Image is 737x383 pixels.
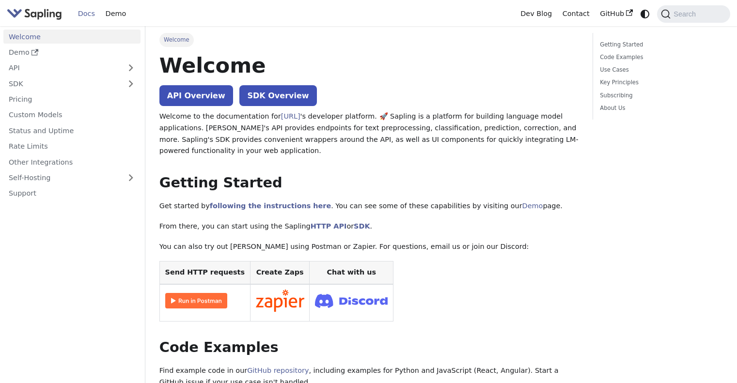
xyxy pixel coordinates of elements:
a: GitHub [595,6,638,21]
button: Expand sidebar category 'API' [121,61,141,75]
a: following the instructions here [210,202,331,210]
span: Welcome [159,33,194,46]
a: Demo [3,46,141,60]
a: Welcome [3,30,141,44]
h2: Code Examples [159,339,579,356]
p: You can also try out [PERSON_NAME] using Postman or Zapier. For questions, email us or join our D... [159,241,579,253]
button: Expand sidebar category 'SDK' [121,77,141,91]
a: Demo [100,6,131,21]
h1: Welcome [159,52,579,78]
a: API [3,61,121,75]
a: GitHub repository [247,367,309,374]
a: Dev Blog [515,6,557,21]
img: Run in Postman [165,293,227,308]
h2: Getting Started [159,174,579,192]
img: Sapling.ai [7,7,62,21]
a: [URL] [281,112,300,120]
a: Use Cases [600,65,720,75]
img: Join Discord [315,291,388,311]
p: Welcome to the documentation for 's developer platform. 🚀 Sapling is a platform for building lang... [159,111,579,157]
span: Search [671,10,702,18]
a: Rate Limits [3,139,141,153]
a: Other Integrations [3,155,141,169]
a: Code Examples [600,53,720,62]
a: Pricing [3,92,141,107]
a: Status and Uptime [3,123,141,138]
a: Sapling.aiSapling.ai [7,7,65,21]
a: Getting Started [600,40,720,49]
a: Demo [522,202,543,210]
th: Chat with us [310,261,393,284]
a: Custom Models [3,108,141,122]
p: Get started by . You can see some of these capabilities by visiting our page. [159,200,579,212]
th: Create Zaps [250,261,310,284]
a: About Us [600,104,720,113]
th: Send HTTP requests [159,261,250,284]
a: SDK [354,222,370,230]
a: SDK Overview [239,85,316,106]
img: Connect in Zapier [256,290,304,312]
p: From there, you can start using the Sapling or . [159,221,579,232]
a: Key Principles [600,78,720,87]
button: Search (Command+K) [657,5,730,23]
a: Support [3,186,141,200]
a: HTTP API [311,222,347,230]
a: API Overview [159,85,233,106]
button: Switch between dark and light mode (currently system mode) [638,7,652,21]
a: Self-Hosting [3,171,141,185]
a: Docs [73,6,100,21]
a: Subscribing [600,91,720,100]
nav: Breadcrumbs [159,33,579,46]
a: SDK [3,77,121,91]
a: Contact [557,6,595,21]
